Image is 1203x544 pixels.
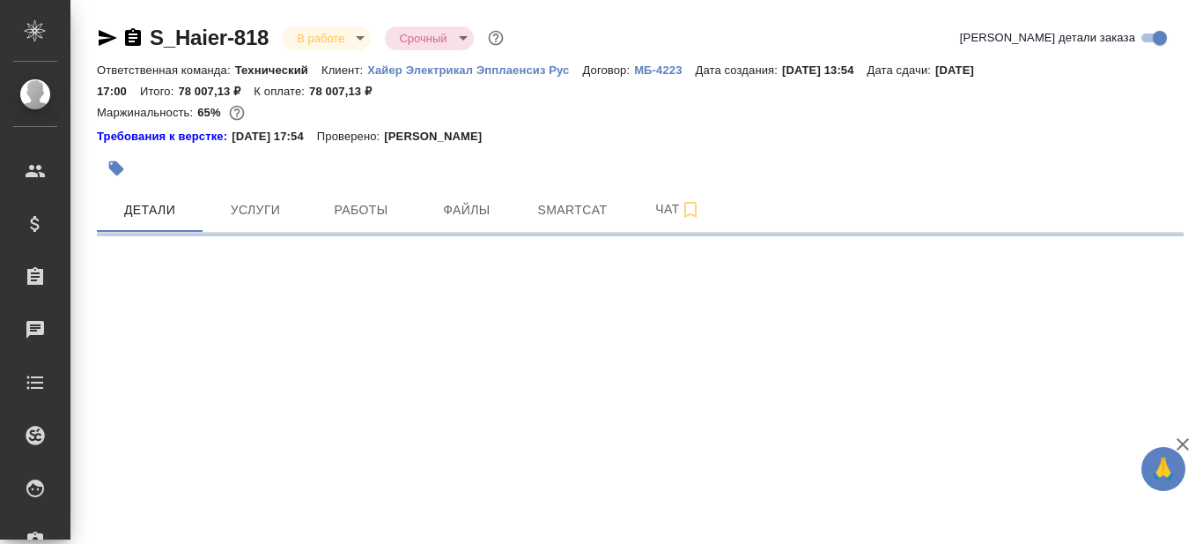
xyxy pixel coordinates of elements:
[97,63,235,77] p: Ответственная команда:
[634,63,695,77] p: МБ-4223
[1148,451,1178,488] span: 🙏
[424,199,509,221] span: Файлы
[530,199,615,221] span: Smartcat
[140,85,178,98] p: Итого:
[367,62,582,77] a: Хайер Электрикал Эпплаенсиз Рус
[582,63,634,77] p: Договор:
[384,128,495,145] p: [PERSON_NAME]
[232,128,317,145] p: [DATE] 17:54
[696,63,782,77] p: Дата создания:
[225,101,248,124] button: 22819.76 RUB;
[319,199,403,221] span: Работы
[680,199,701,220] svg: Подписаться
[782,63,867,77] p: [DATE] 13:54
[309,85,385,98] p: 78 007,13 ₽
[394,31,452,46] button: Срочный
[97,27,118,48] button: Скопировать ссылку для ЯМессенджера
[636,198,720,220] span: Чат
[150,26,269,49] a: S_Haier-818
[107,199,192,221] span: Детали
[122,27,144,48] button: Скопировать ссылку
[235,63,321,77] p: Технический
[97,128,232,145] a: Требования к верстке:
[97,149,136,188] button: Добавить тэг
[197,106,225,119] p: 65%
[385,26,473,50] div: В работе
[960,29,1135,47] span: [PERSON_NAME] детали заказа
[634,62,695,77] a: МБ-4223
[213,199,298,221] span: Услуги
[1141,447,1185,491] button: 🙏
[367,63,582,77] p: Хайер Электрикал Эпплаенсиз Рус
[178,85,254,98] p: 78 007,13 ₽
[97,128,232,145] div: Нажми, чтобы открыть папку с инструкцией
[254,85,309,98] p: К оплате:
[283,26,371,50] div: В работе
[292,31,350,46] button: В работе
[97,106,197,119] p: Маржинальность:
[321,63,367,77] p: Клиент:
[867,63,935,77] p: Дата сдачи:
[317,128,385,145] p: Проверено:
[484,26,507,49] button: Доп статусы указывают на важность/срочность заказа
